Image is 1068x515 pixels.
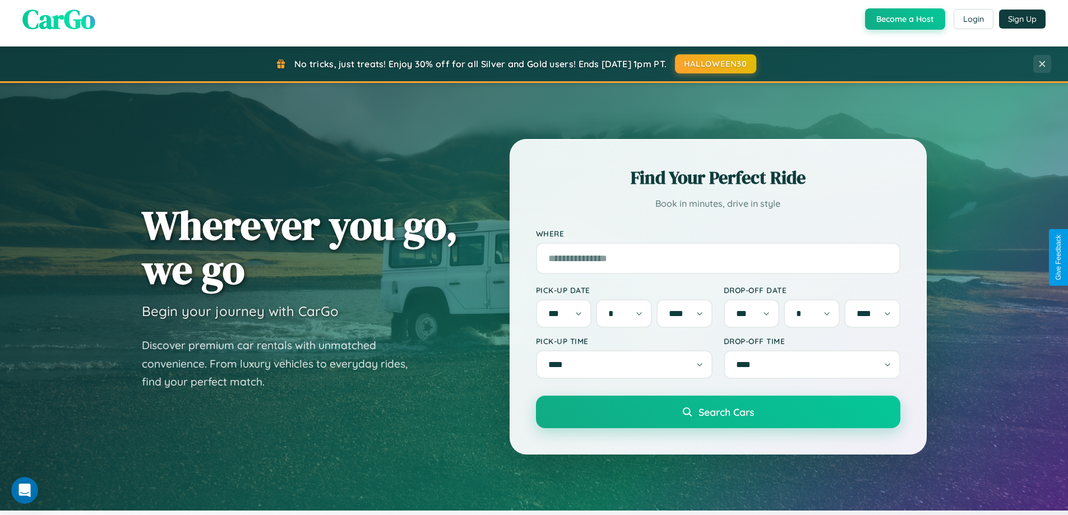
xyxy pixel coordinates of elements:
label: Drop-off Date [724,285,900,295]
label: Pick-up Time [536,336,713,346]
button: HALLOWEEN30 [675,54,756,73]
label: Drop-off Time [724,336,900,346]
h2: Find Your Perfect Ride [536,165,900,190]
div: Give Feedback [1055,235,1062,280]
p: Book in minutes, drive in style [536,196,900,212]
h3: Begin your journey with CarGo [142,303,339,319]
button: Become a Host [865,8,945,30]
button: Search Cars [536,396,900,428]
label: Where [536,229,900,238]
span: No tricks, just treats! Enjoy 30% off for all Silver and Gold users! Ends [DATE] 1pm PT. [294,58,667,69]
h1: Wherever you go, we go [142,203,458,291]
label: Pick-up Date [536,285,713,295]
button: Login [954,9,993,29]
button: Sign Up [999,10,1046,29]
iframe: Intercom live chat [11,477,38,504]
p: Discover premium car rentals with unmatched convenience. From luxury vehicles to everyday rides, ... [142,336,422,391]
span: CarGo [22,1,95,38]
span: Search Cars [699,406,754,418]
